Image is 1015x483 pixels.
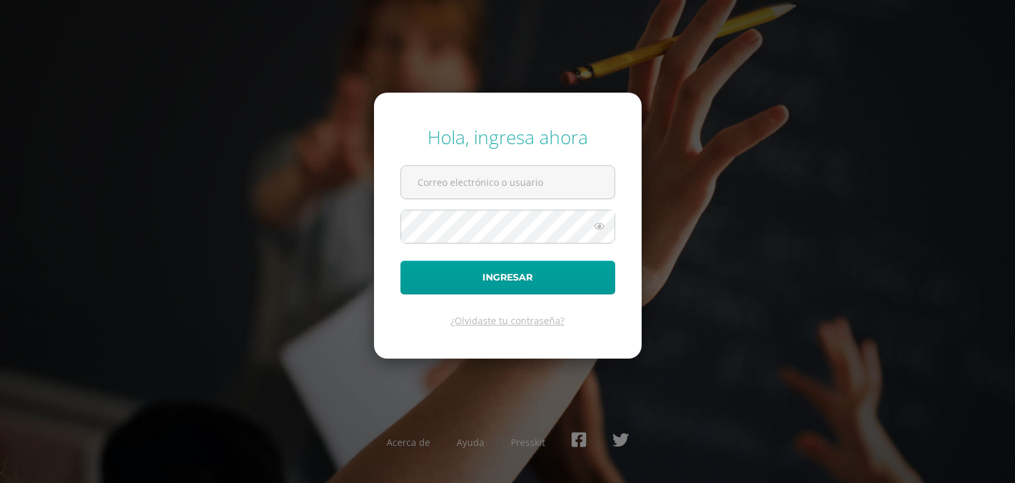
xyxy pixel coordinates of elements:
button: Ingresar [400,261,615,294]
a: Presskit [511,436,545,449]
a: Ayuda [457,436,484,449]
input: Correo electrónico o usuario [401,166,615,198]
a: Acerca de [387,436,430,449]
div: Hola, ingresa ahora [400,124,615,150]
a: ¿Olvidaste tu contraseña? [451,314,564,327]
